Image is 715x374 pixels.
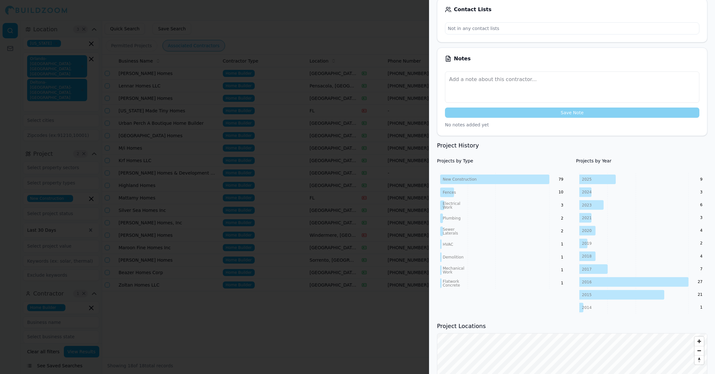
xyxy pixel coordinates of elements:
tspan: Work [443,270,452,274]
tspan: HVAC [443,242,453,247]
text: 2 [700,241,703,245]
text: 3 [561,203,563,207]
tspan: 2021 [582,216,592,220]
tspan: Demolition [443,255,463,259]
text: 4 [700,228,703,233]
text: 1 [561,268,563,272]
text: 1 [700,305,703,310]
p: No notes added yet [445,122,699,128]
tspan: Fences [443,190,456,195]
tspan: 2025 [582,177,592,182]
text: 4 [700,254,703,258]
tspan: 2015 [582,293,592,297]
h4: Projects by Year [576,158,708,164]
button: Zoom in [695,337,704,346]
text: 3 [700,190,703,194]
tspan: Mechanical [443,266,464,271]
div: Notes [445,56,699,62]
text: 79 [559,177,563,182]
tspan: 2017 [582,267,592,272]
text: 6 [700,203,703,207]
text: 27 [697,280,702,284]
h3: Project Locations [437,322,707,331]
tspan: Concrete [443,283,460,288]
text: 1 [561,242,563,246]
text: 1 [561,281,563,285]
h3: Project History [437,141,707,150]
text: 1 [561,255,563,259]
tspan: Electrical [443,201,460,206]
text: 10 [559,190,563,194]
tspan: Plumbing [443,216,461,221]
text: 2 [561,216,563,221]
tspan: Laterals [443,231,458,236]
tspan: Sewer [443,227,455,232]
text: 9 [700,177,703,182]
tspan: 2020 [582,228,592,233]
button: Reset bearing to north [695,355,704,364]
tspan: 2016 [582,280,592,284]
text: 2 [561,229,563,233]
text: 3 [700,215,703,220]
text: 7 [700,267,703,271]
p: Not in any contact lists [445,23,699,34]
tspan: 2024 [582,190,592,194]
tspan: 2014 [582,305,592,310]
text: 21 [697,292,702,297]
tspan: 2018 [582,254,592,258]
h4: Projects by Type [437,158,568,164]
tspan: New Construction [443,177,477,182]
tspan: 2023 [582,203,592,207]
div: Contact Lists [445,6,699,13]
tspan: 2019 [582,241,592,246]
tspan: Work [443,205,452,210]
tspan: Flatwork [443,279,459,284]
button: Zoom out [695,346,704,355]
